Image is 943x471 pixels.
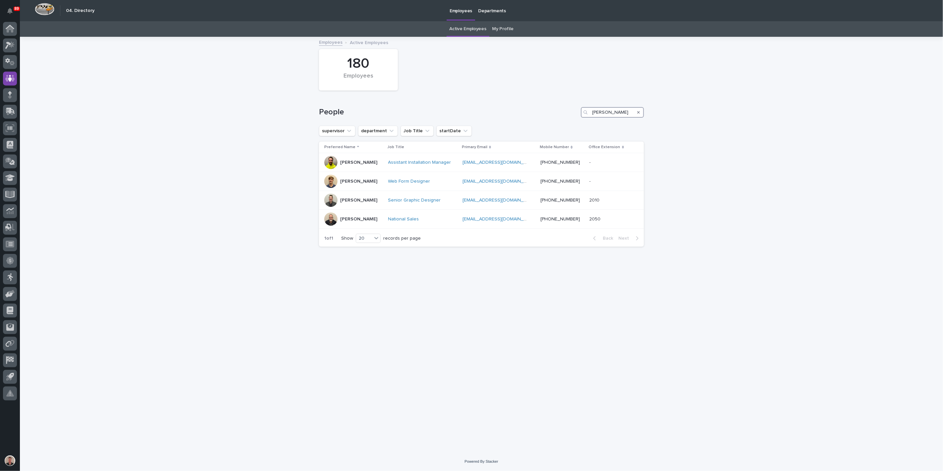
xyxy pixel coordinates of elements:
[590,215,602,222] p: 2050
[388,144,405,151] p: Job Title
[388,216,419,222] a: National Sales
[319,38,343,46] a: Employees
[450,21,486,37] a: Active Employees
[330,55,387,72] div: 180
[590,196,601,203] p: 2010
[618,236,633,241] span: Next
[330,73,387,87] div: Employees
[463,179,537,184] a: [EMAIL_ADDRESS][DOMAIN_NAME]
[340,216,377,222] p: [PERSON_NAME]
[581,107,644,118] input: Search
[540,217,580,221] a: [PHONE_NUMBER]
[358,126,398,136] button: department
[388,198,441,203] a: Senior Graphic Designer
[616,235,644,241] button: Next
[401,126,434,136] button: Job Title
[319,107,578,117] h1: People
[324,144,355,151] p: Preferred Name
[588,235,616,241] button: Back
[492,21,514,37] a: My Profile
[66,8,94,14] h2: 04. Directory
[540,179,580,184] a: [PHONE_NUMBER]
[341,236,353,241] p: Show
[8,8,17,19] div: Notifications89
[3,4,17,18] button: Notifications
[465,459,498,463] a: Powered By Stacker
[462,144,487,151] p: Primary Email
[463,160,537,165] a: [EMAIL_ADDRESS][DOMAIN_NAME]
[319,153,644,172] tr: [PERSON_NAME]Assistant Installation Manager [EMAIL_ADDRESS][DOMAIN_NAME] [PHONE_NUMBER]--
[340,179,377,184] p: [PERSON_NAME]
[540,198,580,203] a: [PHONE_NUMBER]
[589,144,620,151] p: Office Extension
[319,210,644,229] tr: [PERSON_NAME]National Sales [EMAIL_ADDRESS][DOMAIN_NAME] [PHONE_NUMBER]20502050
[463,217,537,221] a: [EMAIL_ADDRESS][DOMAIN_NAME]
[356,235,372,242] div: 20
[319,126,355,136] button: supervisor
[350,38,388,46] p: Active Employees
[540,160,580,165] a: [PHONE_NUMBER]
[15,6,19,11] p: 89
[319,172,644,191] tr: [PERSON_NAME]Web Form Designer [EMAIL_ADDRESS][DOMAIN_NAME] [PHONE_NUMBER]--
[340,198,377,203] p: [PERSON_NAME]
[340,160,377,165] p: [PERSON_NAME]
[319,191,644,210] tr: [PERSON_NAME]Senior Graphic Designer [EMAIL_ADDRESS][DOMAIN_NAME] [PHONE_NUMBER]20102010
[35,3,54,15] img: Workspace Logo
[463,198,537,203] a: [EMAIL_ADDRESS][DOMAIN_NAME]
[590,177,592,184] p: -
[388,179,430,184] a: Web Form Designer
[319,230,339,247] p: 1 of 1
[540,144,569,151] p: Mobile Number
[383,236,421,241] p: records per page
[599,236,613,241] span: Back
[388,160,451,165] a: Assistant Installation Manager
[436,126,472,136] button: startDate
[3,454,17,468] button: users-avatar
[590,158,592,165] p: -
